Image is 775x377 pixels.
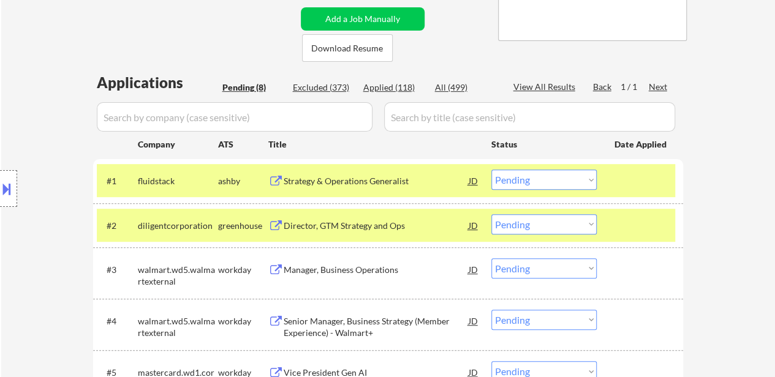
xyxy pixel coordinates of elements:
div: 1 / 1 [621,81,649,93]
div: Date Applied [614,138,668,151]
div: greenhouse [218,220,268,232]
div: ashby [218,175,268,187]
div: Back [593,81,613,93]
div: Senior Manager, Business Strategy (Member Experience) - Walmart+ [284,315,469,339]
div: Manager, Business Operations [284,264,469,276]
div: walmart.wd5.walmartexternal [138,315,218,339]
div: Next [649,81,668,93]
div: JD [467,214,480,236]
div: Excluded (373) [293,81,354,94]
div: workday [218,264,268,276]
div: #4 [107,315,128,327]
div: All (499) [435,81,496,94]
input: Search by company (case sensitive) [97,102,372,132]
button: Download Resume [302,34,393,62]
div: Status [491,133,597,155]
button: Add a Job Manually [301,7,425,31]
div: Title [268,138,480,151]
div: Pending (8) [222,81,284,94]
div: Applied (118) [363,81,425,94]
div: JD [467,170,480,192]
div: View All Results [513,81,579,93]
input: Search by title (case sensitive) [384,102,675,132]
div: Strategy & Operations Generalist [284,175,469,187]
div: JD [467,258,480,280]
div: ATS [218,138,268,151]
div: JD [467,310,480,332]
div: workday [218,315,268,327]
div: Director, GTM Strategy and Ops [284,220,469,232]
